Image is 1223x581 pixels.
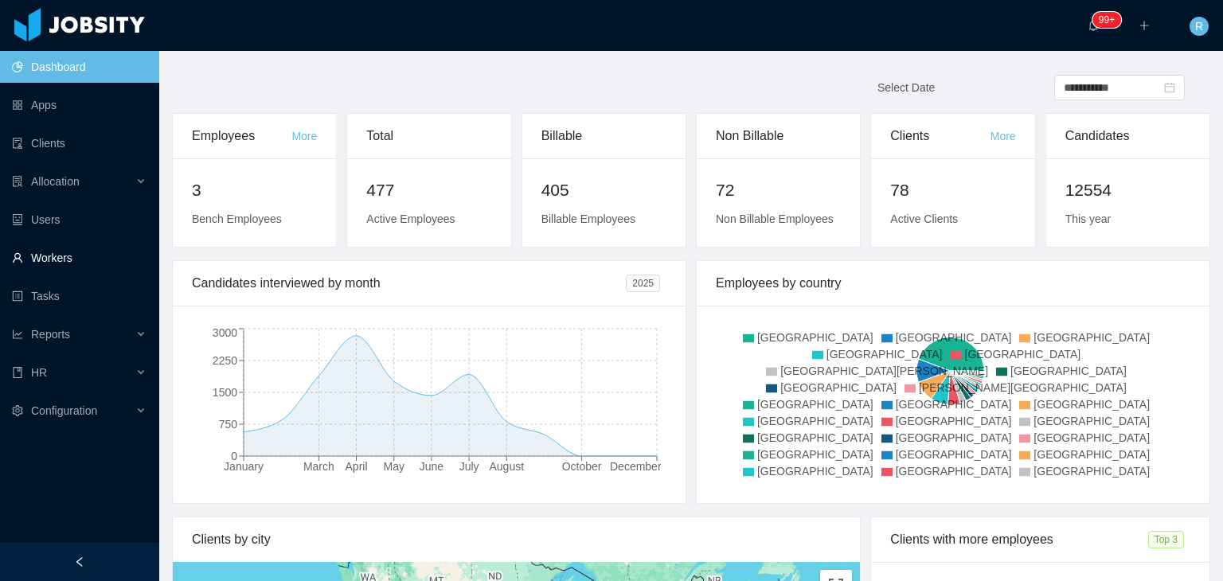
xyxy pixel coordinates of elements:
[890,517,1147,562] div: Clients with more employees
[366,114,491,158] div: Total
[757,398,873,411] span: [GEOGRAPHIC_DATA]
[562,460,602,473] tspan: October
[757,431,873,444] span: [GEOGRAPHIC_DATA]
[213,354,237,367] tspan: 2250
[896,398,1012,411] span: [GEOGRAPHIC_DATA]
[1148,531,1184,548] span: Top 3
[12,280,147,312] a: icon: profileTasks
[716,213,834,225] span: Non Billable Employees
[12,329,23,340] i: icon: line-chart
[192,517,841,562] div: Clients by city
[991,130,1016,142] a: More
[896,331,1012,344] span: [GEOGRAPHIC_DATA]
[12,51,147,83] a: icon: pie-chartDashboard
[610,460,662,473] tspan: December
[1164,82,1175,93] i: icon: calendar
[757,331,873,344] span: [GEOGRAPHIC_DATA]
[757,465,873,478] span: [GEOGRAPHIC_DATA]
[420,460,444,473] tspan: June
[716,114,841,158] div: Non Billable
[541,114,666,158] div: Billable
[31,328,70,341] span: Reports
[1033,331,1150,344] span: [GEOGRAPHIC_DATA]
[716,261,1190,306] div: Employees by country
[384,460,404,473] tspan: May
[1195,17,1203,36] span: R
[219,418,238,431] tspan: 750
[12,242,147,274] a: icon: userWorkers
[1033,431,1150,444] span: [GEOGRAPHIC_DATA]
[12,89,147,121] a: icon: appstoreApps
[896,415,1012,427] span: [GEOGRAPHIC_DATA]
[1065,177,1190,203] h2: 12554
[12,367,23,378] i: icon: book
[192,114,291,158] div: Employees
[757,448,873,461] span: [GEOGRAPHIC_DATA]
[780,381,897,394] span: [GEOGRAPHIC_DATA]
[541,177,666,203] h2: 405
[919,381,1127,394] span: [PERSON_NAME][GEOGRAPHIC_DATA]
[1033,448,1150,461] span: [GEOGRAPHIC_DATA]
[213,326,237,339] tspan: 3000
[965,348,1081,361] span: [GEOGRAPHIC_DATA]
[1033,398,1150,411] span: [GEOGRAPHIC_DATA]
[346,460,368,473] tspan: April
[12,127,147,159] a: icon: auditClients
[31,366,47,379] span: HR
[896,448,1012,461] span: [GEOGRAPHIC_DATA]
[192,261,626,306] div: Candidates interviewed by month
[489,460,524,473] tspan: August
[826,348,943,361] span: [GEOGRAPHIC_DATA]
[192,177,317,203] h2: 3
[231,450,237,462] tspan: 0
[459,460,479,473] tspan: July
[1010,365,1127,377] span: [GEOGRAPHIC_DATA]
[224,460,264,473] tspan: January
[12,176,23,187] i: icon: solution
[31,175,80,188] span: Allocation
[1033,415,1150,427] span: [GEOGRAPHIC_DATA]
[303,460,334,473] tspan: March
[757,415,873,427] span: [GEOGRAPHIC_DATA]
[1088,20,1099,31] i: icon: bell
[1033,465,1150,478] span: [GEOGRAPHIC_DATA]
[877,81,935,94] span: Select Date
[213,386,237,399] tspan: 1500
[31,404,97,417] span: Configuration
[1139,20,1150,31] i: icon: plus
[1065,114,1190,158] div: Candidates
[890,213,958,225] span: Active Clients
[896,431,1012,444] span: [GEOGRAPHIC_DATA]
[1065,213,1112,225] span: This year
[192,213,282,225] span: Bench Employees
[291,130,317,142] a: More
[780,365,988,377] span: [GEOGRAPHIC_DATA][PERSON_NAME]
[896,465,1012,478] span: [GEOGRAPHIC_DATA]
[890,177,1015,203] h2: 78
[541,213,635,225] span: Billable Employees
[890,114,990,158] div: Clients
[626,275,660,292] span: 2025
[366,213,455,225] span: Active Employees
[12,405,23,416] i: icon: setting
[1092,12,1121,28] sup: 240
[366,177,491,203] h2: 477
[716,177,841,203] h2: 72
[12,204,147,236] a: icon: robotUsers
